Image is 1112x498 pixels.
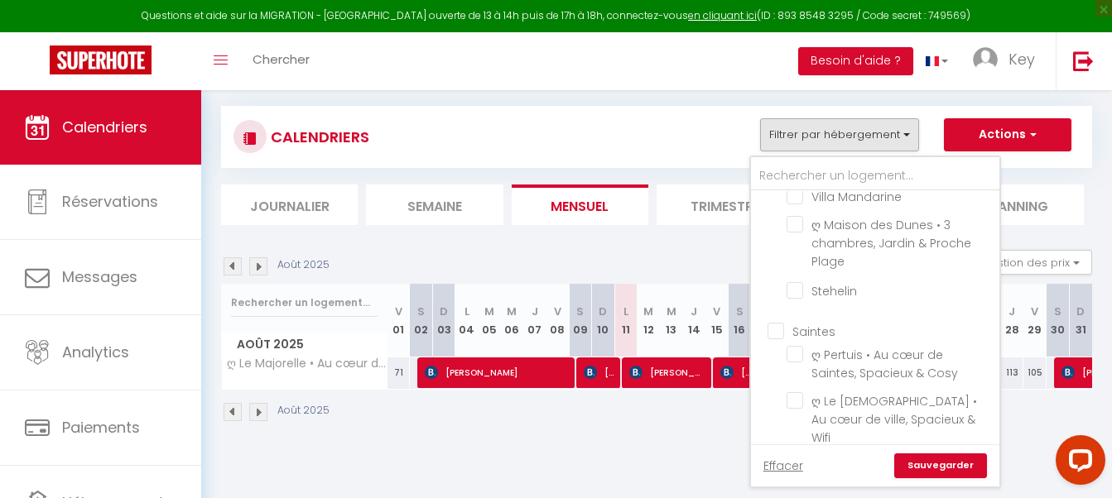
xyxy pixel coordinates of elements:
span: Analytics [62,342,129,362]
th: 07 [523,284,546,357]
th: 29 [1023,284,1046,357]
th: 09 [569,284,591,357]
abbr: S [1054,304,1061,319]
input: Rechercher un logement... [751,161,999,191]
th: 02 [410,284,432,357]
span: [PERSON_NAME] [425,357,566,388]
abbr: S [417,304,425,319]
abbr: J [691,304,697,319]
th: 28 [1001,284,1023,357]
span: ღ Le Majorelle • Au cœur du vieux port et cosy [224,357,390,370]
th: 15 [705,284,728,357]
abbr: V [395,304,402,319]
span: Saintes [792,323,835,340]
li: Journalier [221,184,358,225]
abbr: L [465,304,469,319]
img: logout [1073,50,1094,71]
h3: CALENDRIERS [267,118,369,156]
span: Key [1009,49,1035,69]
span: Réservations [62,191,158,212]
span: Stehelin [811,283,857,299]
th: 03 [432,284,455,357]
p: Août 2025 [277,403,330,419]
abbr: S [576,304,584,319]
abbr: L [623,304,628,319]
span: Août 2025 [222,333,387,357]
abbr: M [643,304,653,319]
li: Planning [947,184,1084,225]
abbr: M [667,304,676,319]
abbr: D [440,304,448,319]
th: 05 [478,284,500,357]
abbr: J [532,304,538,319]
span: Chercher [253,50,310,68]
abbr: V [1031,304,1038,319]
div: Filtrer par hébergement [749,156,1001,488]
div: 105 [1023,357,1046,388]
img: ... [973,47,998,72]
abbr: M [507,304,517,319]
p: Août 2025 [277,257,330,273]
abbr: J [1009,304,1015,319]
span: [PERSON_NAME] [629,357,704,388]
abbr: S [736,304,744,319]
abbr: D [599,304,607,319]
a: ... Key [960,32,1056,90]
abbr: M [484,304,494,319]
img: Super Booking [50,45,152,74]
th: 30 [1047,284,1069,357]
th: 01 [388,284,410,357]
a: en cliquant ici [688,8,757,22]
li: Trimestre [657,184,793,225]
span: [PERSON_NAME] [720,357,750,388]
span: Paiements [62,417,140,438]
a: Chercher [240,32,322,90]
button: Filtrer par hébergement [760,118,919,151]
th: 12 [637,284,659,357]
iframe: LiveChat chat widget [1042,429,1112,498]
span: ღ Le [DEMOGRAPHIC_DATA] • Au cœur de ville, Spacieux & Wifi [811,393,977,446]
th: 16 [728,284,750,357]
span: Messages [62,266,137,287]
button: Actions [944,118,1071,151]
abbr: V [554,304,561,319]
div: 71 [388,357,410,388]
th: 04 [455,284,478,357]
input: Rechercher un logement... [231,288,378,318]
th: 14 [682,284,705,357]
a: Sauvegarder [894,453,987,478]
span: [PERSON_NAME] [584,357,614,388]
span: ღ Pertuis • Au cœur de Saintes, Spacieux & Cosy [811,347,958,381]
button: Gestion des prix [969,250,1092,275]
th: 10 [592,284,614,357]
th: 31 [1069,284,1092,357]
div: 113 [1001,357,1023,388]
th: 08 [546,284,569,357]
li: Mensuel [512,184,648,225]
span: ღ Maison des Dunes • 3 chambres, Jardin & Proche Plage [811,217,971,270]
button: Besoin d'aide ? [798,47,913,75]
abbr: D [1076,304,1085,319]
span: Calendriers [62,117,147,137]
a: Effacer [763,457,803,475]
th: 13 [660,284,682,357]
li: Semaine [366,184,503,225]
abbr: V [713,304,720,319]
th: 11 [614,284,637,357]
th: 06 [501,284,523,357]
